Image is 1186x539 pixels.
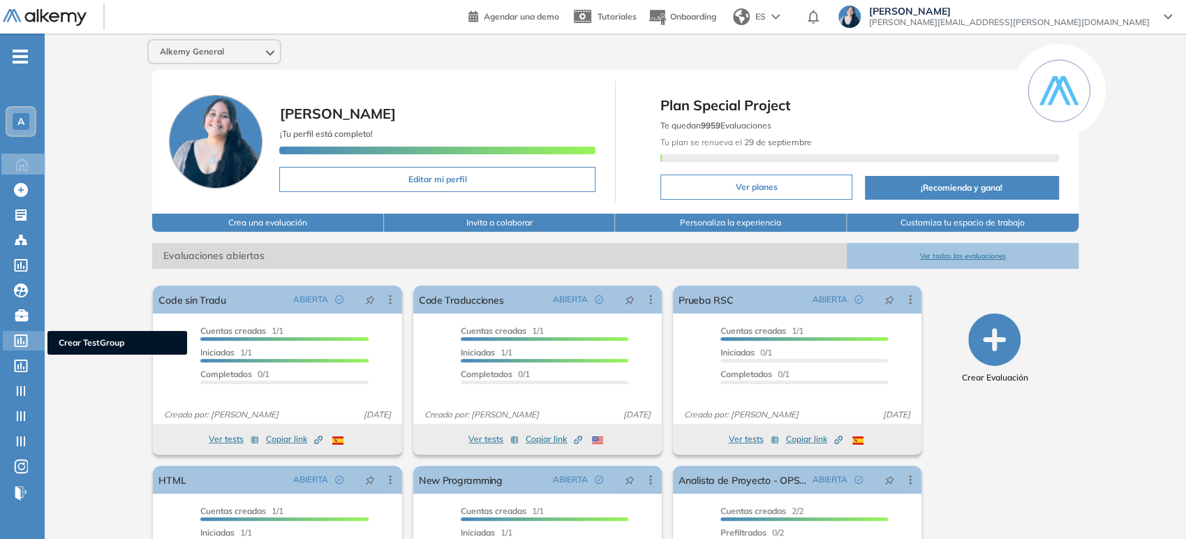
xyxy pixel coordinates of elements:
[614,288,645,311] button: pushpin
[461,325,526,336] span: Cuentas creadas
[461,347,495,357] span: Iniciadas
[355,288,385,311] button: pushpin
[720,347,772,357] span: 0/1
[935,377,1186,539] div: Widget de chat
[461,369,530,379] span: 0/1
[854,295,863,304] span: check-circle
[419,286,503,313] a: Code Traducciones
[961,313,1028,384] button: Crear Evaluación
[877,408,916,421] span: [DATE]
[200,325,283,336] span: 1/1
[720,505,803,516] span: 2/2
[169,95,262,189] img: Foto de perfil
[615,214,847,232] button: Personaliza la experiencia
[200,325,266,336] span: Cuentas creadas
[614,468,645,491] button: pushpin
[484,11,559,22] span: Agendar una demo
[461,369,512,379] span: Completados
[279,128,372,139] span: ¡Tu perfil está completo!
[279,105,395,122] span: [PERSON_NAME]
[660,137,812,147] span: Tu plan se renueva el
[468,431,519,448] button: Ver tests
[813,473,847,486] span: ABIERTA
[158,286,225,313] a: Code sin Tradu
[266,433,323,445] span: Copiar link
[598,11,637,22] span: Tutoriales
[865,176,1059,200] button: ¡Recomienda y gana!
[152,243,847,269] span: Evaluaciones abiertas
[293,293,328,306] span: ABIERTA
[461,325,544,336] span: 1/1
[874,288,905,311] button: pushpin
[961,371,1028,384] span: Crear Evaluación
[200,347,235,357] span: Iniciadas
[355,468,385,491] button: pushpin
[720,527,784,538] span: 0/2
[660,120,771,131] span: Te quedan Evaluaciones
[592,436,603,445] img: USA
[854,475,863,484] span: check-circle
[200,527,252,538] span: 1/1
[729,431,779,448] button: Ver tests
[720,325,786,336] span: Cuentas creadas
[200,505,266,516] span: Cuentas creadas
[869,17,1150,28] span: [PERSON_NAME][EMAIL_ADDRESS][PERSON_NAME][DOMAIN_NAME]
[786,431,843,448] button: Copiar link
[786,433,843,445] span: Copiar link
[813,293,847,306] span: ABIERTA
[200,527,235,538] span: Iniciadas
[553,293,588,306] span: ABIERTA
[419,408,544,421] span: Creado por: [PERSON_NAME]
[701,120,720,131] b: 9959
[358,408,396,421] span: [DATE]
[755,10,766,23] span: ES
[648,2,716,32] button: Onboarding
[847,243,1078,269] button: Ver todas las evaluaciones
[461,505,544,516] span: 1/1
[365,294,375,305] span: pushpin
[660,95,1059,116] span: Plan Special Project
[771,14,780,20] img: arrow
[618,408,656,421] span: [DATE]
[279,167,595,192] button: Editar mi perfil
[884,294,894,305] span: pushpin
[852,436,863,445] img: ESP
[59,337,176,349] span: Crear TestGroup
[200,505,283,516] span: 1/1
[595,295,603,304] span: check-circle
[733,8,750,25] img: world
[625,474,635,485] span: pushpin
[158,408,284,421] span: Creado por: [PERSON_NAME]
[869,6,1150,17] span: [PERSON_NAME]
[293,473,328,486] span: ABIERTA
[720,325,803,336] span: 1/1
[595,475,603,484] span: check-circle
[266,431,323,448] button: Copiar link
[419,466,503,494] a: New Programming
[13,55,28,58] i: -
[384,214,616,232] button: Invita a colaborar
[935,377,1186,539] iframe: Chat Widget
[720,527,766,538] span: Prefiltrados
[670,11,716,22] span: Onboarding
[720,347,755,357] span: Iniciadas
[625,294,635,305] span: pushpin
[679,286,733,313] a: Prueba RSC
[200,369,269,379] span: 0/1
[461,527,512,538] span: 1/1
[847,214,1078,232] button: Customiza tu espacio de trabajo
[461,527,495,538] span: Iniciadas
[720,505,786,516] span: Cuentas creadas
[553,473,588,486] span: ABIERTA
[200,369,252,379] span: Completados
[468,7,559,24] a: Agendar una demo
[332,436,343,445] img: ESP
[365,474,375,485] span: pushpin
[720,369,772,379] span: Completados
[526,433,582,445] span: Copiar link
[158,466,186,494] a: HTML
[660,175,852,200] button: Ver planes
[461,505,526,516] span: Cuentas creadas
[152,214,384,232] button: Crea una evaluación
[679,466,807,494] a: Analista de Proyecto - OPS SEP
